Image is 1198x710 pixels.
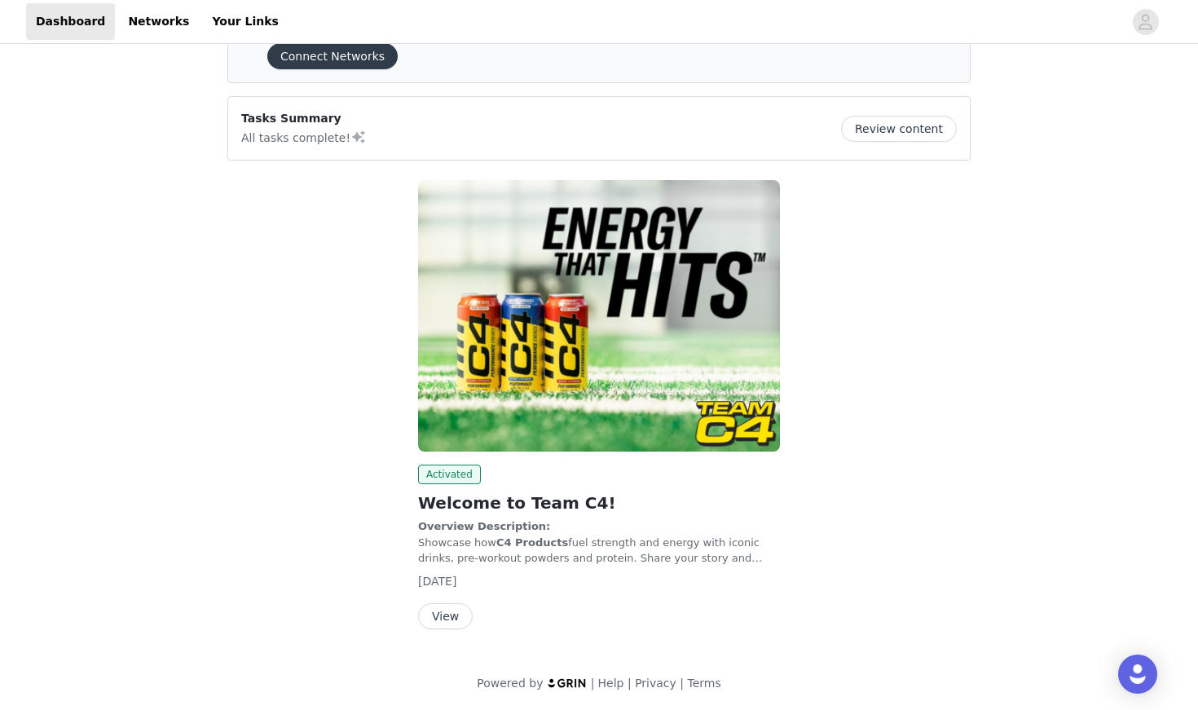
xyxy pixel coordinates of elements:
[418,575,456,588] span: [DATE]
[418,518,780,567] p: Showcase how fuel strength and energy with iconic drinks, pre-workout powders and protein. Share ...
[202,3,288,40] a: Your Links
[547,677,588,688] img: logo
[418,180,780,452] img: Cellucor
[26,3,115,40] a: Dashboard
[680,677,684,690] span: |
[477,677,543,690] span: Powered by
[591,677,595,690] span: |
[241,110,367,127] p: Tasks Summary
[1138,9,1153,35] div: avatar
[418,603,473,629] button: View
[418,520,550,532] strong: Overview Description:
[496,536,568,549] strong: C4 Products
[1118,655,1157,694] div: Open Intercom Messenger
[418,611,473,623] a: View
[841,116,957,142] button: Review content
[118,3,199,40] a: Networks
[628,677,632,690] span: |
[418,491,780,515] h2: Welcome to Team C4!
[687,677,720,690] a: Terms
[267,43,398,69] button: Connect Networks
[241,127,367,147] p: All tasks complete!
[598,677,624,690] a: Help
[635,677,676,690] a: Privacy
[418,465,481,484] span: Activated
